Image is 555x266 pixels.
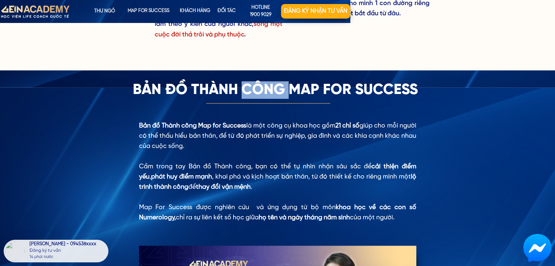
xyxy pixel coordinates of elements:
[240,4,281,19] p: hotline 1900 9029
[210,4,243,19] p: Đối tác
[139,122,247,129] span: Bản đồ Thành công Map for Success
[30,254,53,261] div: 14 phút trước
[335,122,359,129] span: 21 chỉ số
[82,4,127,19] p: Thư ngỏ
[139,204,416,221] span: khoa học về các con số Numerology,
[133,81,423,99] h3: Bản đồ thành công Map For Success
[281,4,350,19] p: Đăng ký nhận tư vấn
[196,184,251,190] span: thay đổi vận mệnh
[127,4,170,19] p: map for success
[30,248,107,254] div: Đăng ký tư vấn
[240,4,281,19] a: hotline1900 9029
[139,121,416,223] div: là một công cụ khoa học gồm giúp cho mỗi người có thể thấu hiểu bản thân, để từ đó phát triển sự ...
[259,214,350,221] span: họ tên và ngày tháng năm sinh
[139,163,416,180] span: cải thiện điểm yếu
[151,173,212,180] span: phát huy điểm mạnh
[177,4,213,19] p: KHÁCH HÀNG
[30,242,107,248] div: [PERSON_NAME] - 094538xxxx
